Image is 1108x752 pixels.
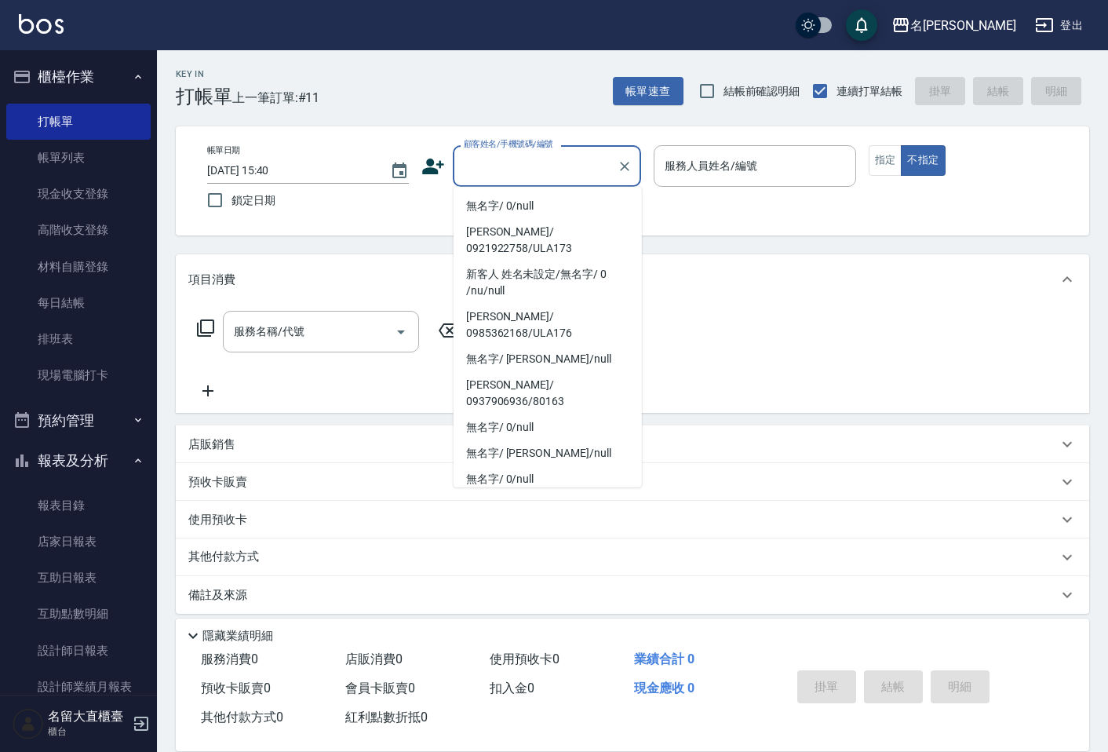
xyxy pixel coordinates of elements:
[723,83,800,100] span: 結帳前確認明細
[13,708,44,739] img: Person
[231,192,275,209] span: 鎖定日期
[613,77,683,106] button: 帳單速查
[19,14,64,34] img: Logo
[388,319,414,345] button: Open
[48,709,128,725] h5: 名留大直櫃臺
[836,83,902,100] span: 連續打單結帳
[6,524,151,560] a: 店家日報表
[6,560,151,596] a: 互助日報表
[634,681,694,695] span: 現金應收 0
[207,158,374,184] input: YYYY/MM/DD hh:mm
[381,152,418,190] button: Choose date, selected date is 2025-10-05
[188,549,267,566] p: 其他付款方式
[6,140,151,176] a: 帳單列表
[6,285,151,321] a: 每日結帳
[188,272,235,288] p: 項目消費
[901,145,945,176] button: 不指定
[176,576,1089,614] div: 備註及來源
[490,652,559,666] span: 使用預收卡 0
[176,501,1089,538] div: 使用預收卡
[885,9,1022,42] button: 名[PERSON_NAME]
[201,681,271,695] span: 預收卡販賣 0
[454,219,642,261] li: [PERSON_NAME]/ 0921922758/ULA173
[201,652,258,666] span: 服務消費 0
[6,596,151,632] a: 互助點數明細
[464,138,553,150] label: 顧客姓名/手機號碼/編號
[6,669,151,705] a: 設計師業績月報表
[207,144,240,156] label: 帳單日期
[176,86,232,108] h3: 打帳單
[48,725,128,739] p: 櫃台
[188,587,247,604] p: 備註及來源
[454,440,642,466] li: 無名字/ [PERSON_NAME]/null
[232,88,320,108] span: 上一筆訂單:#11
[6,321,151,357] a: 排班表
[454,414,642,440] li: 無名字/ 0/null
[490,681,534,695] span: 扣入金 0
[345,652,403,666] span: 店販消費 0
[6,633,151,669] a: 設計師日報表
[454,372,642,414] li: [PERSON_NAME]/ 0937906936/80163
[846,9,877,41] button: save
[188,512,247,528] p: 使用預收卡
[6,104,151,140] a: 打帳單
[345,681,415,695] span: 會員卡販賣 0
[188,474,247,491] p: 預收卡販賣
[176,463,1089,501] div: 預收卡販賣
[345,710,428,725] span: 紅利點數折抵 0
[454,304,642,346] li: [PERSON_NAME]/ 0985362168/ULA176
[6,487,151,524] a: 報表目錄
[910,16,1016,35] div: 名[PERSON_NAME]
[6,176,151,212] a: 現金收支登錄
[202,628,273,644] p: 隱藏業績明細
[6,400,151,441] button: 預約管理
[6,212,151,248] a: 高階收支登錄
[201,710,283,725] span: 其他付款方式 0
[614,155,636,177] button: Clear
[634,652,694,666] span: 業績合計 0
[454,466,642,492] li: 無名字/ 0/null
[6,357,151,393] a: 現場電腦打卡
[176,69,232,79] h2: Key In
[1029,11,1089,40] button: 登出
[6,57,151,97] button: 櫃檯作業
[176,254,1089,305] div: 項目消費
[176,538,1089,576] div: 其他付款方式
[454,346,642,372] li: 無名字/ [PERSON_NAME]/null
[6,440,151,481] button: 報表及分析
[869,145,902,176] button: 指定
[176,425,1089,463] div: 店販銷售
[454,193,642,219] li: 無名字/ 0/null
[188,436,235,453] p: 店販銷售
[6,249,151,285] a: 材料自購登錄
[454,261,642,304] li: 新客人 姓名未設定/無名字/ 0 /nu/null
